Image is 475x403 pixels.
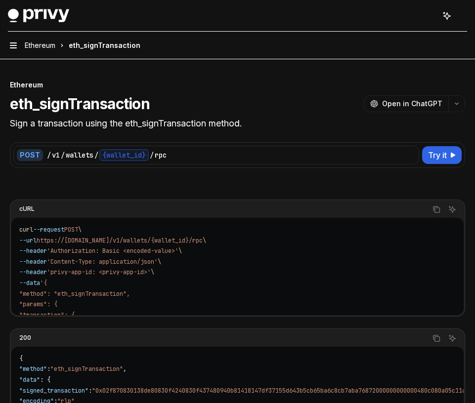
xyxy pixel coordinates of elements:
[19,237,37,244] span: --url
[364,95,448,112] button: Open in ChatGPT
[94,150,98,160] div: /
[52,150,60,160] div: v1
[19,387,88,395] span: "signed_transaction"
[19,365,47,373] span: "method"
[446,332,459,345] button: Ask AI
[47,268,151,276] span: 'privy-app-id: <privy-app-id>'
[16,332,34,344] div: 200
[88,387,92,395] span: :
[203,237,206,244] span: \
[47,365,50,373] span: :
[40,279,47,287] span: '{
[17,149,43,161] div: POST
[69,40,140,51] div: eth_signTransaction
[99,149,149,161] div: {wallet_id}
[19,311,75,319] span: "transaction": {
[19,279,40,287] span: --data
[19,226,33,234] span: curl
[19,258,47,266] span: --header
[61,150,65,160] div: /
[47,258,158,266] span: 'Content-Type: application/json'
[422,146,462,164] button: Try it
[66,150,93,160] div: wallets
[78,226,82,234] span: \
[457,9,467,23] button: More actions
[16,203,38,215] div: cURL
[40,376,50,384] span: : {
[10,117,465,130] p: Sign a transaction using the eth_signTransaction method.
[158,258,161,266] span: \
[19,355,23,363] span: {
[25,40,55,51] span: Ethereum
[33,226,64,234] span: --request
[8,9,69,23] img: dark logo
[47,150,51,160] div: /
[10,80,465,90] div: Ethereum
[446,203,459,216] button: Ask AI
[428,149,447,161] span: Try it
[19,376,40,384] span: "data"
[155,150,167,160] div: rpc
[19,247,47,255] span: --header
[47,247,178,255] span: 'Authorization: Basic <encoded-value>'
[382,99,442,109] span: Open in ChatGPT
[19,300,57,308] span: "params": {
[37,237,203,244] span: https://[DOMAIN_NAME]/v1/wallets/{wallet_id}/rpc
[430,332,443,345] button: Copy the contents from the code block
[50,365,123,373] span: "eth_signTransaction"
[19,268,47,276] span: --header
[178,247,182,255] span: \
[151,268,154,276] span: \
[64,226,78,234] span: POST
[10,95,150,113] h1: eth_signTransaction
[123,365,127,373] span: ,
[430,203,443,216] button: Copy the contents from the code block
[19,290,130,298] span: "method": "eth_signTransaction",
[150,150,154,160] div: /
